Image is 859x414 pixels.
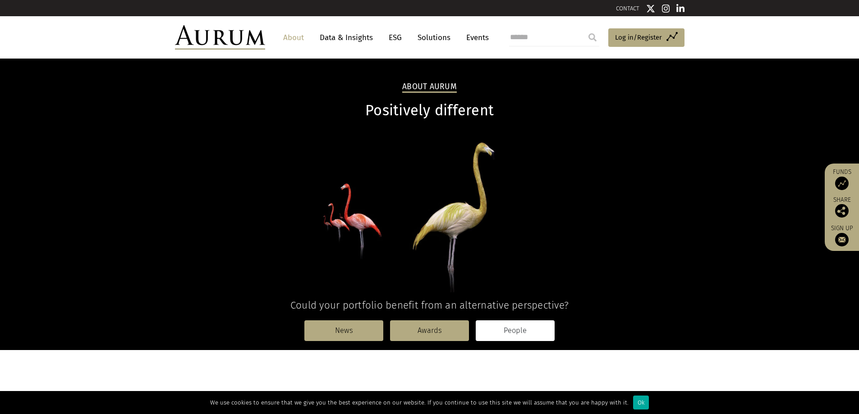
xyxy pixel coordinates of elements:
a: Log in/Register [608,28,684,47]
div: Ok [633,396,649,409]
img: Aurum [175,25,265,50]
a: News [304,320,383,341]
img: Linkedin icon [676,4,684,13]
a: ESG [384,29,406,46]
a: Solutions [413,29,455,46]
h1: Positively different [175,102,684,119]
input: Submit [583,28,602,46]
a: Sign up [829,224,854,246]
a: People [476,320,555,341]
img: Share this post [835,204,849,218]
h2: About Aurum [402,82,457,93]
span: Log in/Register [615,32,662,43]
a: CONTACT [616,5,639,12]
a: Funds [829,168,854,190]
div: Share [829,197,854,218]
a: Awards [390,320,469,341]
h4: Could your portfolio benefit from an alternative perspective? [175,299,684,311]
img: Twitter icon [646,4,655,13]
img: Access Funds [835,177,849,190]
img: Instagram icon [662,4,670,13]
a: Events [462,29,489,46]
img: Sign up to our newsletter [835,233,849,246]
a: Data & Insights [315,29,377,46]
a: About [279,29,308,46]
